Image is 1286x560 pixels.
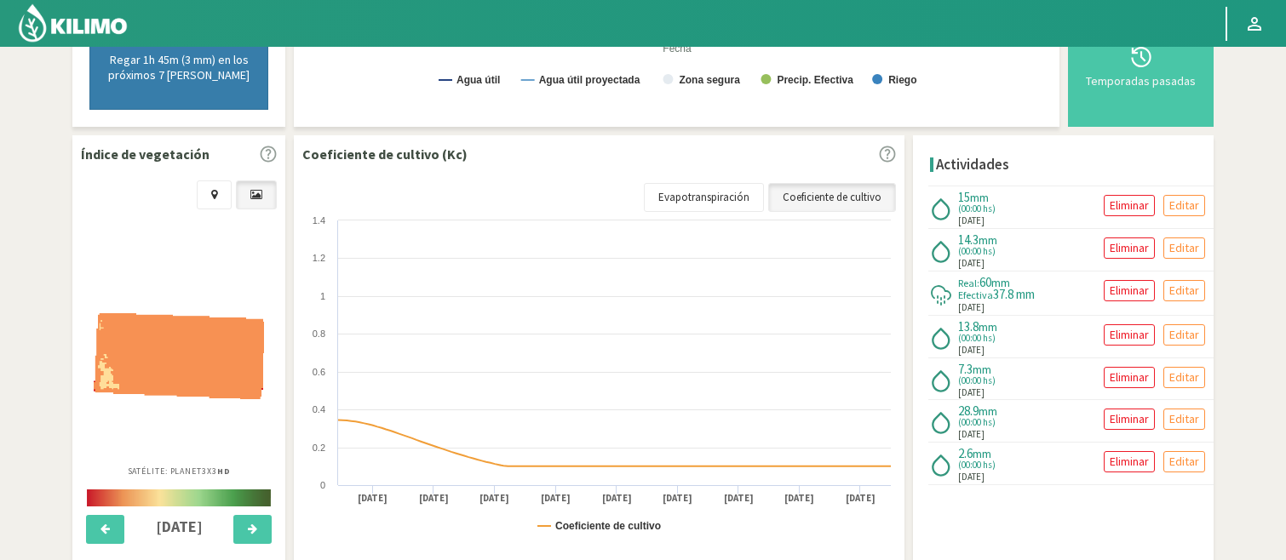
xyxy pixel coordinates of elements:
[958,460,996,470] span: (00:00 hs)
[958,256,985,271] span: [DATE]
[135,518,224,535] h4: [DATE]
[94,313,264,399] img: 6bfc68c4-95d8-400b-846c-fdaf592ecb01_-_planet_-_2025-10-01.png
[1104,367,1155,388] button: Eliminar
[128,465,231,477] p: Satélite: Planet
[17,3,129,43] img: Kilimo
[1169,196,1199,215] p: Editar
[107,52,250,83] p: Regar 1h 45m (3 mm) en los próximos 7 [PERSON_NAME]
[1104,237,1155,259] button: Eliminar
[81,144,210,164] p: Índice de vegetación
[1169,452,1199,471] p: Editar
[1082,75,1200,87] div: Temporadas pasadas
[1163,324,1205,346] button: Editar
[313,215,325,226] text: 1.4
[320,480,325,490] text: 0
[958,231,979,248] span: 14.3
[1110,409,1149,429] p: Eliminar
[784,492,814,505] text: [DATE]
[958,204,996,214] span: (00:00 hs)
[419,492,449,505] text: [DATE]
[846,492,876,505] text: [DATE]
[979,403,997,419] span: mm
[973,362,991,377] span: mm
[663,43,692,54] text: Fecha
[1110,196,1149,215] p: Eliminar
[1169,281,1199,300] p: Editar
[539,74,640,86] text: Agua útil proyectada
[958,376,996,386] span: (00:00 hs)
[958,334,1000,343] span: (00:00 hs)
[313,404,325,414] text: 0.4
[1104,324,1155,346] button: Eliminar
[1110,238,1149,258] p: Eliminar
[958,318,979,334] span: 13.8
[958,247,1000,256] span: (00:00 hs)
[958,289,993,301] span: Efectiva
[1110,368,1149,387] p: Eliminar
[936,157,1009,173] h4: Actividades
[1163,237,1205,259] button: Editar
[1169,409,1199,429] p: Editar
[993,286,1035,302] span: 37.8 mm
[888,74,916,86] text: Riego
[1163,367,1205,388] button: Editar
[979,232,997,248] span: mm
[958,403,979,419] span: 28.9
[313,443,325,453] text: 0.2
[320,291,325,301] text: 1
[1104,409,1155,430] button: Eliminar
[991,275,1010,290] span: mm
[1169,238,1199,258] p: Editar
[958,386,985,400] span: [DATE]
[1076,12,1205,118] button: Temporadas pasadas
[1104,195,1155,216] button: Eliminar
[313,253,325,263] text: 1.2
[313,367,325,377] text: 0.6
[1163,195,1205,216] button: Editar
[302,144,468,164] p: Coeficiente de cultivo (Kc)
[979,319,997,334] span: mm
[602,492,632,505] text: [DATE]
[479,492,509,505] text: [DATE]
[958,189,970,205] span: 15
[1169,368,1199,387] p: Editar
[958,300,985,315] span: [DATE]
[768,183,896,212] a: Coeficiente de cultivo
[541,492,571,505] text: [DATE]
[663,492,692,505] text: [DATE]
[555,520,661,532] text: Coeficiente de cultivo
[1110,325,1149,345] p: Eliminar
[958,214,985,228] span: [DATE]
[979,274,991,290] span: 60
[958,418,1000,427] span: (00:00 hs)
[1110,452,1149,471] p: Eliminar
[217,466,231,477] b: HD
[958,343,985,357] span: [DATE]
[313,329,325,339] text: 0.8
[958,277,979,289] span: Real:
[958,427,985,442] span: [DATE]
[456,74,500,86] text: Agua útil
[777,74,853,86] text: Precip. Efectiva
[644,183,764,212] a: Evapotranspiración
[724,492,754,505] text: [DATE]
[1104,451,1155,472] button: Eliminar
[1169,325,1199,345] p: Editar
[958,361,973,377] span: 7.3
[358,492,388,505] text: [DATE]
[87,489,271,506] img: scale
[1163,280,1205,301] button: Editar
[1163,409,1205,430] button: Editar
[973,446,991,461] span: mm
[679,74,740,86] text: Zona segura
[958,470,985,484] span: [DATE]
[202,466,231,477] span: 3X3
[958,445,973,461] span: 2.6
[1110,281,1149,300] p: Eliminar
[970,190,989,205] span: mm
[1163,451,1205,472] button: Editar
[1104,280,1155,301] button: Eliminar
